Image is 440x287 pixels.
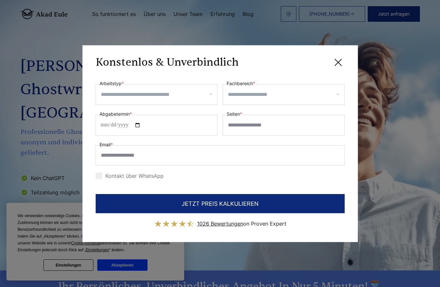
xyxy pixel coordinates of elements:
[100,80,124,87] label: Arbeitstyp
[96,173,164,179] label: Kontakt über WhatsApp
[197,220,243,227] span: 1026 Bewertungen
[227,80,255,87] label: Fachbereich
[197,218,286,229] div: on Proven Expert
[227,110,242,118] label: Seiten
[100,141,113,149] label: Email
[96,194,345,213] button: JETZT PREIS KALKULIEREN
[100,110,132,118] label: Abgabetermin
[96,56,239,69] h3: Konstenlos & Unverbindlich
